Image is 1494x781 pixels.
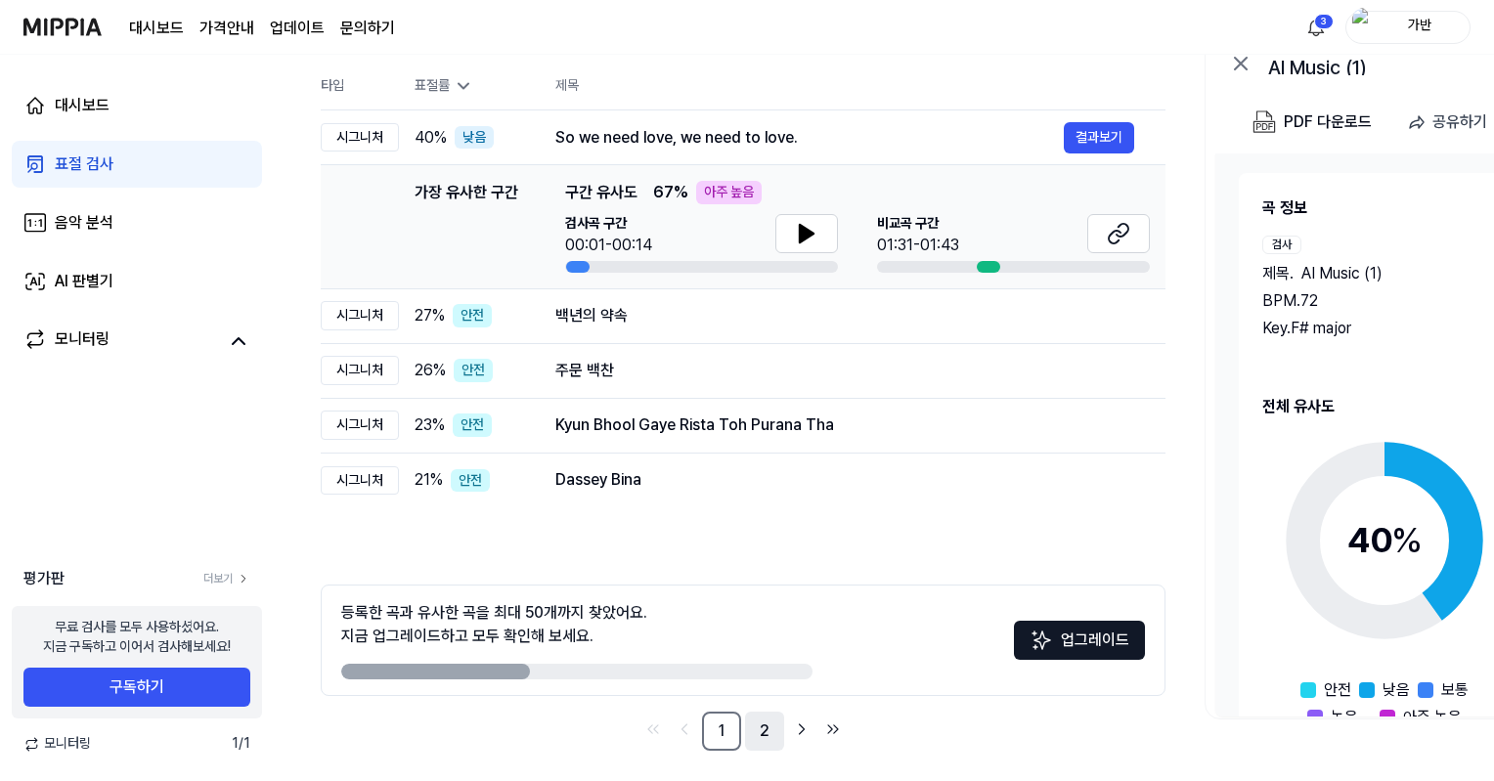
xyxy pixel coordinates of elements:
div: Dassey Bina [555,468,1134,492]
div: 안전 [454,359,493,382]
span: 높음 [1331,706,1358,729]
div: 공유하기 [1432,109,1487,135]
a: Go to previous page [671,716,698,743]
div: Key. F# major [1262,317,1493,340]
span: 평가판 [23,567,65,590]
a: Go to first page [639,716,667,743]
div: 가장 유사한 구간 [415,181,518,273]
span: 67 % [653,181,688,204]
div: Kyun Bhool Gaye Rista Toh Purana Tha [555,413,1134,437]
div: 무료 검사를 모두 사용하셨어요. 지금 구독하고 이어서 검사해보세요! [43,618,231,656]
div: 주문 백찬 [555,359,1134,382]
span: 27 % [415,304,445,327]
button: 구독하기 [23,668,250,707]
div: BPM. 72 [1262,289,1493,313]
a: 가격안내 [199,17,254,40]
div: AI 판별기 [55,270,113,293]
span: 보통 [1441,678,1469,702]
span: 모니터링 [23,734,91,754]
div: So we need love, we need to love. [555,126,1064,150]
img: Sparkles [1030,629,1053,652]
span: 23 % [415,413,445,437]
div: 01:31-01:43 [877,234,959,257]
div: 시그니처 [321,123,399,152]
span: 40 % [415,126,447,150]
div: 대시보드 [55,94,110,117]
a: 대시보드 [129,17,184,40]
span: 21 % [415,468,443,492]
th: 타입 [321,63,399,110]
a: 업데이트 [270,17,325,40]
div: 모니터링 [55,327,110,355]
a: Go to last page [819,716,847,743]
button: 업그레이드 [1014,621,1145,660]
div: 시그니처 [321,356,399,385]
div: 아주 높음 [696,181,762,204]
div: 00:01-00:14 [565,234,652,257]
div: 등록한 곡과 유사한 곡을 최대 50개까지 찾았어요. 지금 업그레이드하고 모두 확인해 보세요. [341,601,647,648]
span: 비교곡 구간 [877,214,959,234]
a: 문의하기 [340,17,395,40]
a: 대시보드 [12,82,262,129]
div: 가반 [1382,16,1458,37]
span: % [1391,519,1423,561]
a: Sparkles업그레이드 [1014,637,1145,656]
div: 낮음 [455,126,494,150]
a: 음악 분석 [12,199,262,246]
div: 안전 [453,413,492,437]
div: 시그니처 [321,411,399,440]
div: 안전 [453,304,492,327]
nav: pagination [321,712,1165,751]
img: PDF Download [1252,110,1276,134]
span: AI Music (1) [1301,262,1383,285]
span: 검사곡 구간 [565,214,652,234]
span: 1 / 1 [232,734,250,754]
div: 표절 검사 [55,152,113,176]
button: 결과보기 [1064,122,1134,153]
img: profile [1352,8,1376,47]
div: 시그니처 [321,466,399,496]
div: 음악 분석 [55,211,113,235]
a: 2 [745,712,784,751]
span: 낮음 [1383,678,1410,702]
img: 알림 [1304,16,1328,39]
div: 표절률 [415,76,524,96]
span: 안전 [1324,678,1351,702]
button: 알림3 [1300,12,1332,43]
button: profile가반 [1345,11,1471,44]
div: 검사 [1262,236,1301,254]
div: 3 [1314,14,1334,29]
span: 아주 높음 [1403,706,1462,729]
a: 1 [702,712,741,751]
div: 시그니처 [321,301,399,330]
a: 표절 검사 [12,141,262,188]
a: AI 판별기 [12,258,262,305]
a: Go to next page [788,716,815,743]
div: 40 [1347,514,1423,567]
button: PDF 다운로드 [1249,103,1376,142]
span: 26 % [415,359,446,382]
div: 백년의 약속 [555,304,1134,327]
span: 구간 유사도 [565,181,637,204]
a: 더보기 [203,571,250,587]
div: PDF 다운로드 [1284,109,1372,135]
a: 모니터링 [23,327,219,355]
th: 제목 [555,63,1165,109]
div: 안전 [451,469,490,493]
span: 제목 . [1262,262,1294,285]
